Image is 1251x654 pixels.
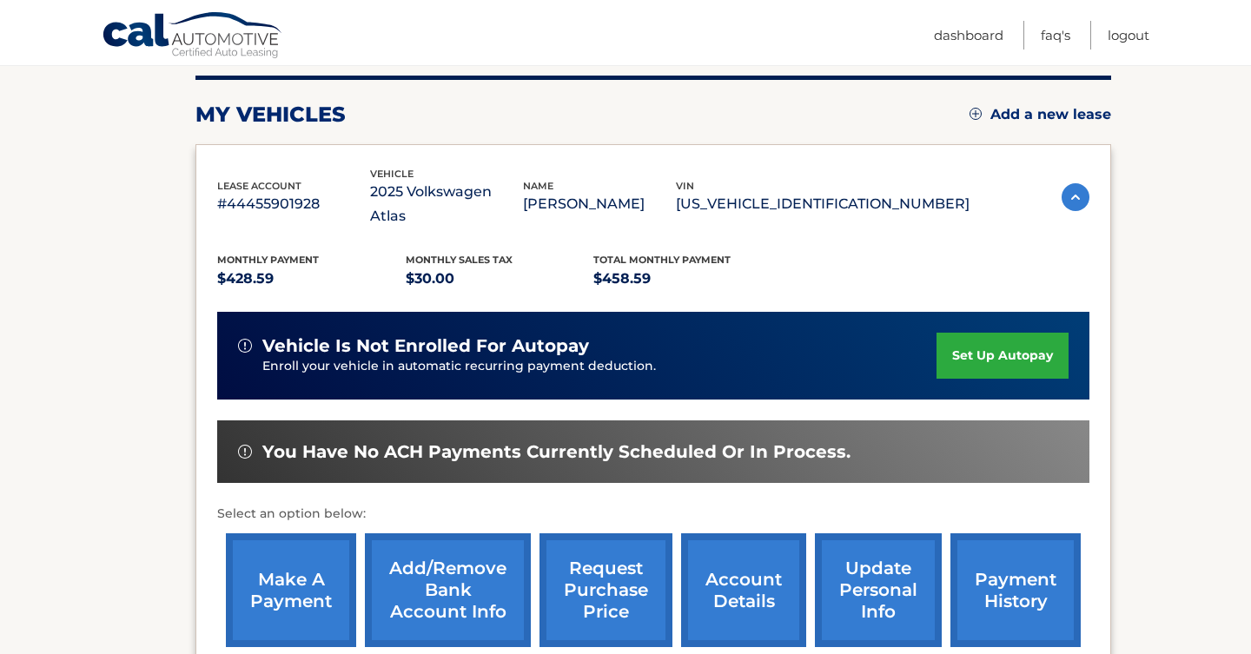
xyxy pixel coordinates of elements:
[815,533,942,647] a: update personal info
[406,254,513,266] span: Monthly sales Tax
[217,254,319,266] span: Monthly Payment
[226,533,356,647] a: make a payment
[262,441,851,463] span: You have no ACH payments currently scheduled or in process.
[676,180,694,192] span: vin
[1108,21,1149,50] a: Logout
[262,335,589,357] span: vehicle is not enrolled for autopay
[238,445,252,459] img: alert-white.svg
[539,533,672,647] a: request purchase price
[970,106,1111,123] a: Add a new lease
[195,102,346,128] h2: my vehicles
[365,533,531,647] a: Add/Remove bank account info
[593,267,782,291] p: $458.59
[681,533,806,647] a: account details
[1062,183,1089,211] img: accordion-active.svg
[370,168,414,180] span: vehicle
[217,180,301,192] span: lease account
[238,339,252,353] img: alert-white.svg
[523,192,676,216] p: [PERSON_NAME]
[102,11,284,62] a: Cal Automotive
[934,21,1003,50] a: Dashboard
[523,180,553,192] span: name
[970,108,982,120] img: add.svg
[370,180,523,228] p: 2025 Volkswagen Atlas
[217,192,370,216] p: #44455901928
[217,504,1089,525] p: Select an option below:
[217,267,406,291] p: $428.59
[676,192,970,216] p: [US_VEHICLE_IDENTIFICATION_NUMBER]
[1041,21,1070,50] a: FAQ's
[937,333,1069,379] a: set up autopay
[262,357,937,376] p: Enroll your vehicle in automatic recurring payment deduction.
[406,267,594,291] p: $30.00
[950,533,1081,647] a: payment history
[593,254,731,266] span: Total Monthly Payment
